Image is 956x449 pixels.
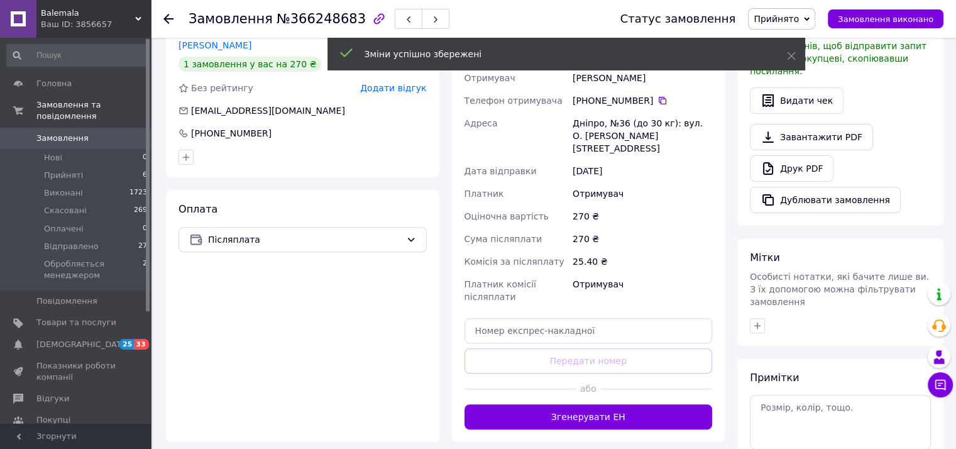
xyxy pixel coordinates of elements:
[36,360,116,383] span: Показники роботи компанії
[750,372,799,384] span: Примітки
[36,339,129,350] span: [DEMOGRAPHIC_DATA]
[134,339,148,350] span: 33
[44,170,83,181] span: Прийняті
[828,9,943,28] button: Замовлення виконано
[191,106,345,116] span: [EMAIL_ADDRESS][DOMAIN_NAME]
[464,257,564,267] span: Комісія за післяплату
[754,14,799,24] span: Прийнято
[44,187,83,199] span: Виконані
[191,83,253,93] span: Без рейтингу
[838,14,933,24] span: Замовлення виконано
[464,279,536,302] span: Платник комісії післяплати
[576,382,600,395] span: або
[41,19,151,30] div: Ваш ID: 3856657
[179,203,217,215] span: Оплата
[750,87,843,114] button: Видати чек
[464,118,498,128] span: Адреса
[750,41,926,76] span: У вас є 30 днів, щоб відправити запит на відгук покупцеві, скопіювавши посилання.
[138,241,147,252] span: 27
[570,160,715,182] div: [DATE]
[570,112,715,160] div: Дніпро, №36 (до 30 кг): вул. О. [PERSON_NAME][STREET_ADDRESS]
[464,73,515,83] span: Отримувач
[129,187,147,199] span: 1723
[163,13,173,25] div: Повернутися назад
[277,11,366,26] span: №366248683
[6,44,148,67] input: Пошук
[750,187,901,213] button: Дублювати замовлення
[134,205,147,216] span: 269
[570,250,715,273] div: 25.40 ₴
[570,228,715,250] div: 270 ₴
[143,223,147,235] span: 0
[750,155,833,182] a: Друк PDF
[464,166,537,176] span: Дата відправки
[36,317,116,328] span: Товари та послуги
[570,182,715,205] div: Отримувач
[44,223,84,235] span: Оплачені
[36,133,89,144] span: Замовлення
[44,152,62,164] span: Нові
[36,78,72,89] span: Головна
[750,252,780,263] span: Мітки
[464,234,542,244] span: Сума післяплати
[36,414,70,426] span: Покупці
[41,8,135,19] span: Balemala
[44,205,87,216] span: Скасовані
[573,94,712,107] div: [PHONE_NUMBER]
[143,258,147,281] span: 2
[208,233,401,247] span: Післяплата
[464,318,713,343] input: Номер експрес-накладної
[365,48,755,60] div: Зміни успішно збережені
[570,205,715,228] div: 270 ₴
[570,67,715,89] div: [PERSON_NAME]
[179,57,321,72] div: 1 замовлення у вас на 270 ₴
[620,13,736,25] div: Статус замовлення
[928,372,953,397] button: Чат з покупцем
[464,211,549,221] span: Оціночна вартість
[179,40,251,50] a: [PERSON_NAME]
[464,189,504,199] span: Платник
[36,393,69,404] span: Відгуки
[36,99,151,122] span: Замовлення та повідомлення
[190,127,273,140] div: [PHONE_NUMBER]
[119,339,134,350] span: 25
[36,296,97,307] span: Повідомлення
[464,404,713,430] button: Згенерувати ЕН
[44,241,99,252] span: Відправлено
[750,272,929,307] span: Особисті нотатки, які бачите лише ви. З їх допомогою можна фільтрувати замовлення
[143,170,147,181] span: 6
[750,124,873,150] a: Завантажити PDF
[464,96,563,106] span: Телефон отримувача
[570,273,715,308] div: Отримувач
[143,152,147,164] span: 0
[360,83,426,93] span: Додати відгук
[189,11,273,26] span: Замовлення
[44,258,143,281] span: Обробляється менеджером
